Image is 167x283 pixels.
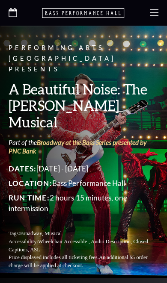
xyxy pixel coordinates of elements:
[9,139,158,156] p: Part of the
[9,164,36,173] span: Dates:
[9,238,158,254] p: Accessibility:
[9,163,158,174] p: [DATE] - [DATE]
[9,178,158,189] p: Bass Performance Hall
[9,179,52,188] span: Location:
[9,81,158,131] h3: A Beautiful Noise: The [PERSON_NAME] Musical
[9,254,158,270] p: Price displayed includes all ticketing fees.
[9,193,50,202] span: Run Time:
[9,192,158,214] p: 2 hours 15 minutes, one intermission
[20,230,62,236] span: Broadway, Musical
[9,43,158,75] p: Performing Arts [GEOGRAPHIC_DATA] Presents
[9,230,158,238] p: Tags:
[9,254,148,268] span: An additional $5 order charge will be applied at checkout.
[9,139,146,155] a: Broadway at the Bass Series presented by PNC Bank
[9,239,148,253] span: Wheelchair Accessible , Audio Description, Closed Captions, ASL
